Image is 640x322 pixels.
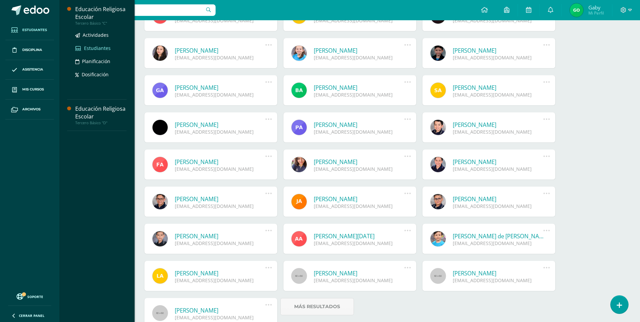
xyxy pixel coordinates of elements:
[175,314,266,321] div: [EMAIL_ADDRESS][DOMAIN_NAME]
[83,32,109,38] span: Actividades
[453,17,544,24] div: [EMAIL_ADDRESS][DOMAIN_NAME]
[453,166,544,172] div: [EMAIL_ADDRESS][DOMAIN_NAME]
[314,158,405,166] a: [PERSON_NAME]
[175,203,266,209] div: [EMAIL_ADDRESS][DOMAIN_NAME]
[314,91,405,98] div: [EMAIL_ADDRESS][DOMAIN_NAME]
[453,269,544,277] a: [PERSON_NAME]
[453,195,544,203] a: [PERSON_NAME]
[453,91,544,98] div: [EMAIL_ADDRESS][DOMAIN_NAME]
[314,54,405,61] div: [EMAIL_ADDRESS][DOMAIN_NAME]
[314,203,405,209] div: [EMAIL_ADDRESS][DOMAIN_NAME]
[75,31,127,39] a: Actividades
[314,47,405,54] a: [PERSON_NAME]
[453,203,544,209] div: [EMAIL_ADDRESS][DOMAIN_NAME]
[22,47,42,53] span: Disciplina
[5,60,54,80] a: Asistencia
[64,4,216,16] input: Busca un usuario...
[175,17,266,24] div: [EMAIL_ADDRESS][DOMAIN_NAME]
[175,129,266,135] div: [EMAIL_ADDRESS][DOMAIN_NAME]
[175,195,266,203] a: [PERSON_NAME]
[75,5,127,26] a: Educación Religiosa EscolarTercero Básico "C"
[314,129,405,135] div: [EMAIL_ADDRESS][DOMAIN_NAME]
[22,107,40,112] span: Archivos
[588,10,604,16] span: Mi Perfil
[19,313,45,318] span: Cerrar panel
[75,57,127,65] a: Planificación
[314,121,405,129] a: [PERSON_NAME]
[175,277,266,284] div: [EMAIL_ADDRESS][DOMAIN_NAME]
[5,100,54,119] a: Archivos
[84,45,111,51] span: Estudiantes
[570,3,583,17] img: 52c6a547d3e5ceb6647bead920684466.png
[175,269,266,277] a: [PERSON_NAME]
[453,129,544,135] div: [EMAIL_ADDRESS][DOMAIN_NAME]
[453,277,544,284] div: [EMAIL_ADDRESS][DOMAIN_NAME]
[5,40,54,60] a: Disciplina
[27,294,43,299] span: Soporte
[5,20,54,40] a: Estudiantes
[75,44,127,52] a: Estudiantes
[82,58,110,64] span: Planificación
[314,277,405,284] div: [EMAIL_ADDRESS][DOMAIN_NAME]
[175,121,266,129] a: [PERSON_NAME]
[453,54,544,61] div: [EMAIL_ADDRESS][DOMAIN_NAME]
[22,67,43,72] span: Asistencia
[175,166,266,172] div: [EMAIL_ADDRESS][DOMAIN_NAME]
[314,269,405,277] a: [PERSON_NAME]
[175,306,266,314] a: [PERSON_NAME]
[75,120,127,125] div: Tercero Básico "D"
[75,5,127,21] div: Educación Religiosa Escolar
[314,17,405,24] div: [EMAIL_ADDRESS][DOMAIN_NAME]
[314,232,405,240] a: [PERSON_NAME][DATE]
[8,292,51,301] a: Soporte
[453,84,544,91] a: [PERSON_NAME]
[314,84,405,91] a: [PERSON_NAME]
[75,105,127,125] a: Educación Religiosa EscolarTercero Básico "D"
[175,240,266,246] div: [EMAIL_ADDRESS][DOMAIN_NAME]
[75,21,127,26] div: Tercero Básico "C"
[280,298,354,315] a: Más resultados
[453,47,544,54] a: [PERSON_NAME]
[175,232,266,240] a: [PERSON_NAME]
[22,27,47,33] span: Estudiantes
[175,54,266,61] div: [EMAIL_ADDRESS][DOMAIN_NAME]
[453,232,544,240] a: [PERSON_NAME] de [PERSON_NAME]
[453,240,544,246] div: [EMAIL_ADDRESS][DOMAIN_NAME]
[314,195,405,203] a: [PERSON_NAME]
[75,105,127,120] div: Educación Religiosa Escolar
[175,158,266,166] a: [PERSON_NAME]
[314,240,405,246] div: [EMAIL_ADDRESS][DOMAIN_NAME]
[314,166,405,172] div: [EMAIL_ADDRESS][DOMAIN_NAME]
[82,71,109,78] span: Dosificación
[175,84,266,91] a: [PERSON_NAME]
[453,121,544,129] a: [PERSON_NAME]
[22,87,44,92] span: Mis cursos
[588,4,604,11] span: Gaby
[175,47,266,54] a: [PERSON_NAME]
[5,80,54,100] a: Mis cursos
[175,91,266,98] div: [EMAIL_ADDRESS][DOMAIN_NAME]
[453,158,544,166] a: [PERSON_NAME]
[75,71,127,78] a: Dosificación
